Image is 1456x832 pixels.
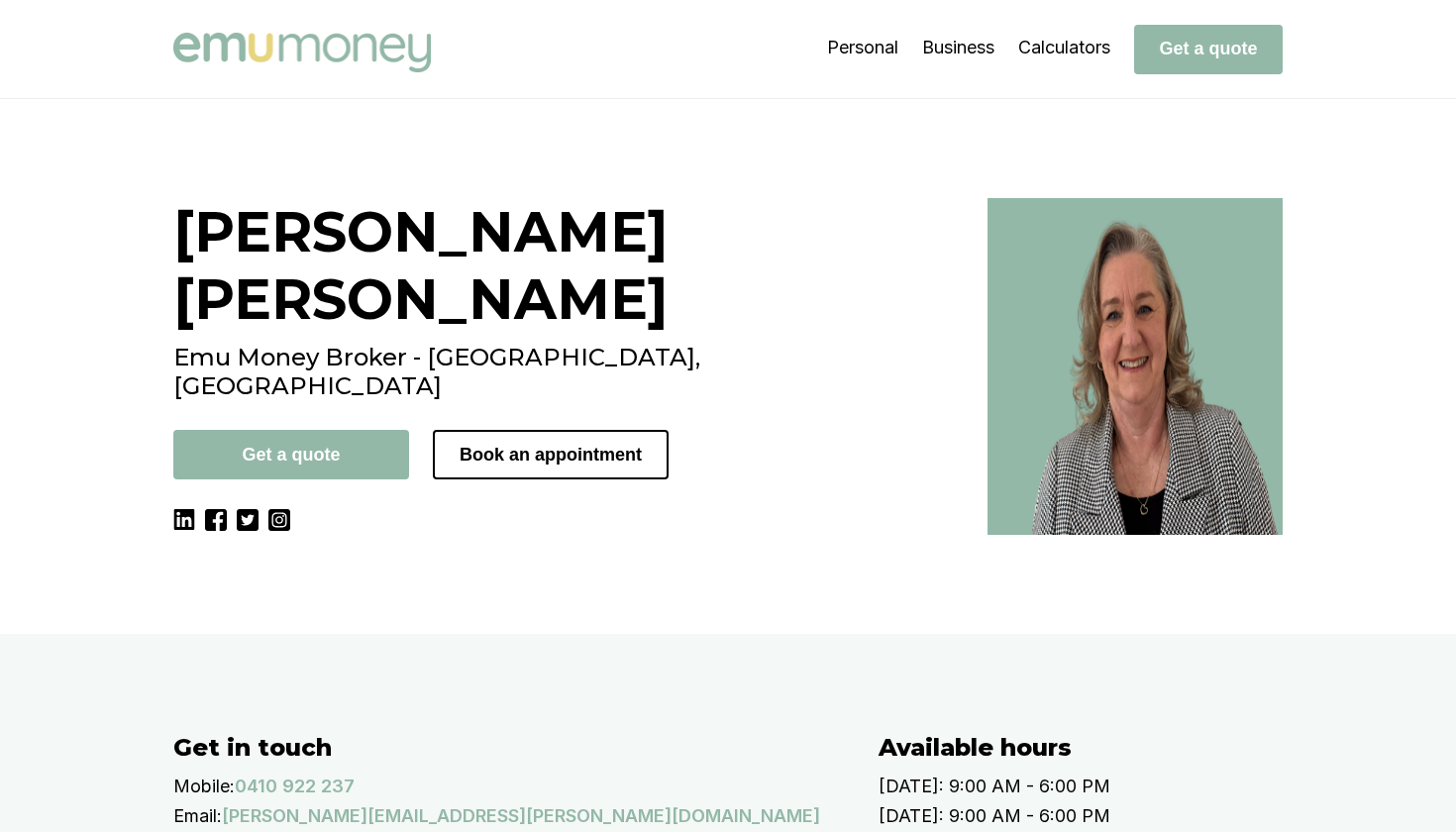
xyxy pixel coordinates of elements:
p: [DATE]: 9:00 AM - 6:00 PM [879,772,1322,801]
a: Get a quote [1134,38,1283,58]
h1: [PERSON_NAME] [PERSON_NAME] [173,198,964,333]
img: Emu Money logo [173,33,431,72]
h2: Get in touch [173,733,839,762]
button: Get a quote [173,430,409,479]
a: [PERSON_NAME][EMAIL_ADDRESS][PERSON_NAME][DOMAIN_NAME] [222,801,820,831]
h2: Emu Money Broker - [GEOGRAPHIC_DATA], [GEOGRAPHIC_DATA] [173,343,964,400]
h2: Available hours [879,733,1322,762]
img: LinkedIn [173,509,195,531]
button: Book an appointment [433,430,669,479]
p: Email: [173,801,222,831]
a: 0410 922 237 [235,772,355,801]
img: Best broker in Central Coast, NSW - Robyn Adams [988,198,1283,535]
img: Facebook [205,509,227,531]
img: Twitter [237,509,259,531]
button: Get a quote [1134,25,1283,74]
img: Instagram [268,509,290,531]
p: [DATE]: 9:00 AM - 6:00 PM [879,801,1322,831]
p: Mobile: [173,772,235,801]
